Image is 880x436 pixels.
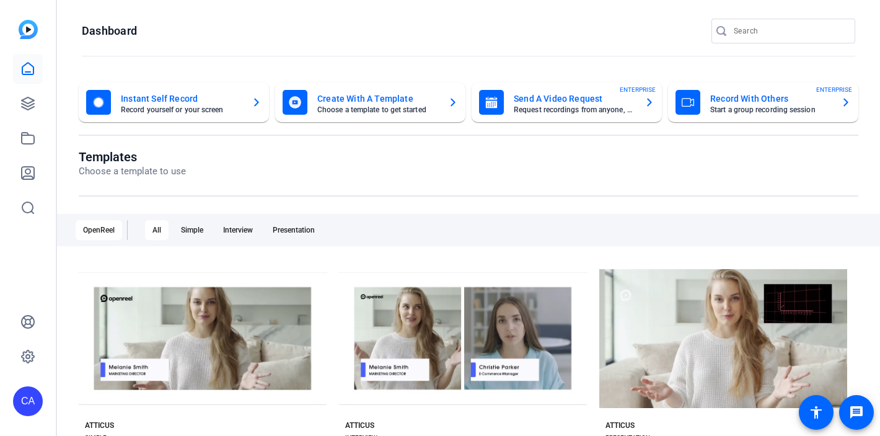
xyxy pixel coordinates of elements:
[605,420,635,430] div: ATTICUS
[216,220,260,240] div: Interview
[174,220,211,240] div: Simple
[265,220,322,240] div: Presentation
[79,82,269,122] button: Instant Self RecordRecord yourself or your screen
[710,91,831,106] mat-card-title: Record With Others
[121,91,242,106] mat-card-title: Instant Self Record
[816,85,852,94] span: ENTERPRISE
[275,82,465,122] button: Create With A TemplateChoose a template to get started
[514,106,635,113] mat-card-subtitle: Request recordings from anyone, anywhere
[317,106,438,113] mat-card-subtitle: Choose a template to get started
[514,91,635,106] mat-card-title: Send A Video Request
[76,220,122,240] div: OpenReel
[345,420,374,430] div: ATTICUS
[668,82,858,122] button: Record With OthersStart a group recording sessionENTERPRISE
[19,20,38,39] img: blue-gradient.svg
[145,220,169,240] div: All
[82,24,137,38] h1: Dashboard
[121,106,242,113] mat-card-subtitle: Record yourself or your screen
[620,85,656,94] span: ENTERPRISE
[710,106,831,113] mat-card-subtitle: Start a group recording session
[79,164,186,179] p: Choose a template to use
[809,405,824,420] mat-icon: accessibility
[13,386,43,416] div: CA
[849,405,864,420] mat-icon: message
[79,149,186,164] h1: Templates
[317,91,438,106] mat-card-title: Create With A Template
[734,24,845,38] input: Search
[85,420,114,430] div: ATTICUS
[472,82,662,122] button: Send A Video RequestRequest recordings from anyone, anywhereENTERPRISE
